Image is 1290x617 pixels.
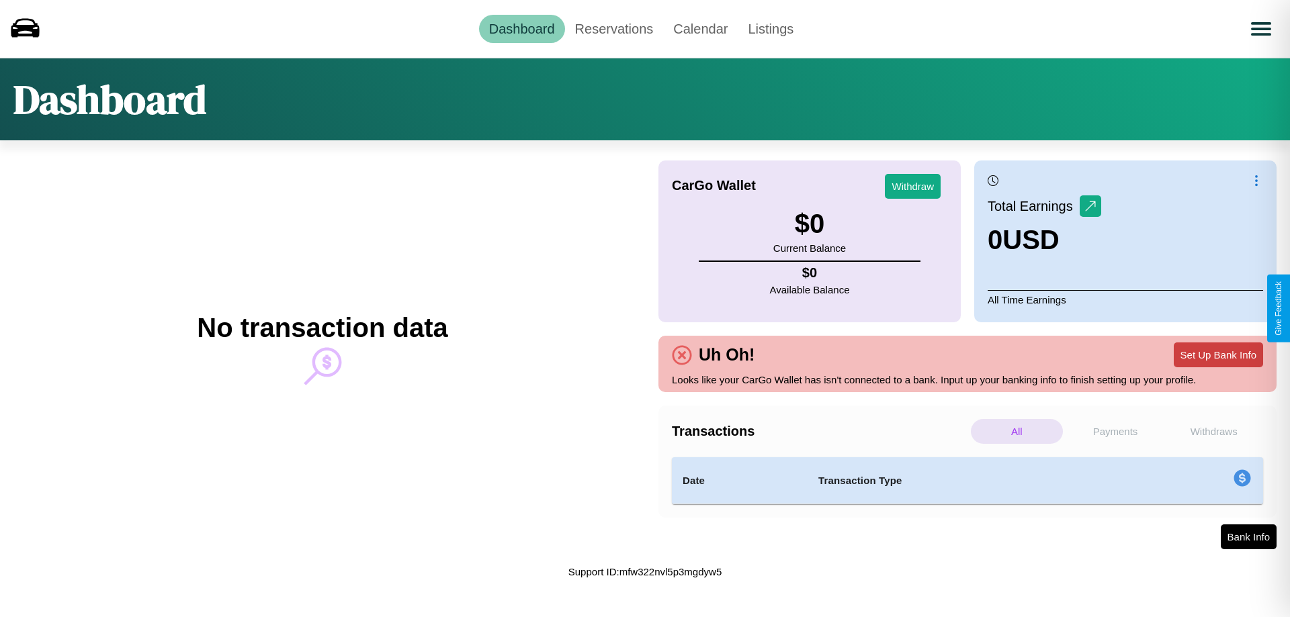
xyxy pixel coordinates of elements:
h4: CarGo Wallet [672,178,756,193]
button: Withdraw [885,174,941,199]
p: Support ID: mfw322nvl5p3mgdyw5 [568,563,722,581]
h3: $ 0 [773,209,846,239]
p: Looks like your CarGo Wallet has isn't connected to a bank. Input up your banking info to finish ... [672,371,1263,389]
h1: Dashboard [13,72,206,127]
h4: Transaction Type [818,473,1123,489]
button: Open menu [1242,10,1280,48]
p: All [971,419,1063,444]
a: Reservations [565,15,664,43]
h4: $ 0 [770,265,850,281]
h4: Date [683,473,797,489]
a: Calendar [663,15,738,43]
h4: Uh Oh! [692,345,761,365]
a: Listings [738,15,804,43]
p: Available Balance [770,281,850,299]
p: Total Earnings [988,194,1080,218]
button: Set Up Bank Info [1174,342,1263,367]
table: simple table [672,457,1263,504]
p: Withdraws [1168,419,1260,444]
p: Payments [1070,419,1162,444]
p: Current Balance [773,239,846,257]
button: Bank Info [1221,524,1277,549]
h4: Transactions [672,424,967,439]
h2: No transaction data [197,313,447,343]
a: Dashboard [479,15,565,43]
div: Give Feedback [1274,281,1283,336]
p: All Time Earnings [988,290,1263,309]
h3: 0 USD [988,225,1101,255]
